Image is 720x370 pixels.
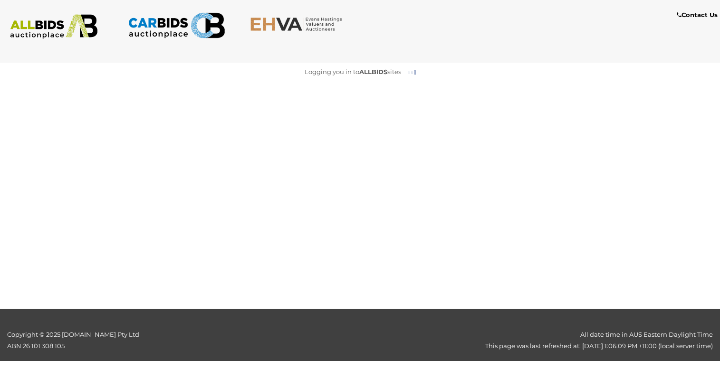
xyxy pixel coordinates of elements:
div: All date time in AUS Eastern Daylight Time This page was last refreshed at: [DATE] 1:06:09 PM +11... [180,329,720,351]
img: EHVA.com.au [250,17,347,31]
b: Contact Us [677,11,718,19]
img: ALLBIDS.com.au [5,14,103,39]
img: CARBIDS.com.au [128,9,225,41]
b: ALLBIDS [359,68,387,76]
a: Contact Us [677,9,720,20]
img: small-loading.gif [408,70,416,75]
